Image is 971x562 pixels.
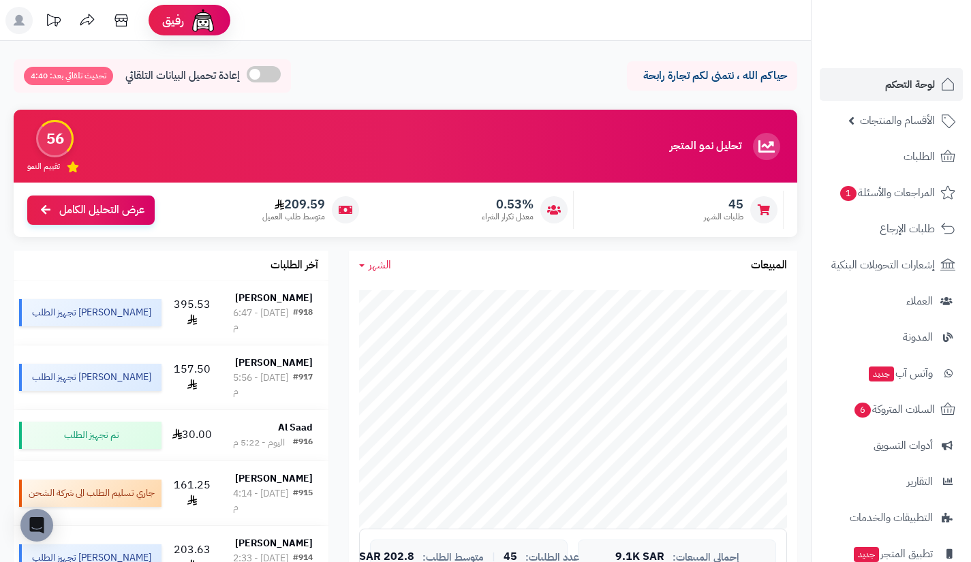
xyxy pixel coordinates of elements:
a: الشهر [359,257,391,273]
a: التطبيقات والخدمات [820,501,963,534]
h3: تحليل نمو المتجر [670,140,741,153]
a: إشعارات التحويلات البنكية [820,249,963,281]
div: [DATE] - 5:56 م [233,371,292,399]
div: [DATE] - 4:14 م [233,487,292,514]
span: التطبيقات والخدمات [850,508,933,527]
div: [PERSON_NAME] تجهيز الطلب [19,364,161,391]
strong: [PERSON_NAME] [235,536,313,550]
a: التقارير [820,465,963,498]
span: | [492,552,495,562]
span: 1 [840,186,857,201]
span: أدوات التسويق [874,436,933,455]
span: العملاء [906,292,933,311]
a: لوحة التحكم [820,68,963,101]
td: 30.00 [167,410,217,460]
span: السلات المتروكة [853,400,935,419]
span: المدونة [903,328,933,347]
span: 0.53% [482,197,534,212]
h3: المبيعات [751,260,787,272]
a: المراجعات والأسئلة1 [820,176,963,209]
a: طلبات الإرجاع [820,213,963,245]
span: المراجعات والأسئلة [839,183,935,202]
div: #918 [293,307,313,334]
span: وآتس آب [867,364,933,383]
td: 395.53 [167,281,217,345]
span: متوسط طلب العميل [262,211,325,223]
a: المدونة [820,321,963,354]
span: تقييم النمو [27,161,60,172]
span: 209.59 [262,197,325,212]
span: طلبات الشهر [704,211,743,223]
span: جديد [854,547,879,562]
div: [PERSON_NAME] تجهيز الطلب [19,299,161,326]
span: 6 [854,403,871,418]
div: اليوم - 5:22 م [233,436,285,450]
div: جاري تسليم الطلب الى شركة الشحن [19,480,161,507]
div: #916 [293,436,313,450]
span: تحديث تلقائي بعد: 4:40 [24,67,113,85]
div: #915 [293,487,313,514]
span: عرض التحليل الكامل [59,202,144,218]
img: ai-face.png [189,7,217,34]
a: العملاء [820,285,963,317]
a: عرض التحليل الكامل [27,196,155,225]
span: الشهر [369,257,391,273]
a: الطلبات [820,140,963,173]
div: [DATE] - 6:47 م [233,307,292,334]
strong: [PERSON_NAME] [235,471,313,486]
span: 45 [704,197,743,212]
span: رفيق [162,12,184,29]
span: لوحة التحكم [885,75,935,94]
span: إشعارات التحويلات البنكية [831,255,935,275]
a: تحديثات المنصة [36,7,70,37]
div: تم تجهيز الطلب [19,422,161,449]
a: السلات المتروكة6 [820,393,963,426]
strong: [PERSON_NAME] [235,356,313,370]
a: أدوات التسويق [820,429,963,462]
div: #917 [293,371,313,399]
span: إعادة تحميل البيانات التلقائي [125,68,240,84]
h3: آخر الطلبات [271,260,318,272]
span: الطلبات [904,147,935,166]
span: طلبات الإرجاع [880,219,935,238]
a: وآتس آبجديد [820,357,963,390]
div: Open Intercom Messenger [20,509,53,542]
span: معدل تكرار الشراء [482,211,534,223]
span: الأقسام والمنتجات [860,111,935,130]
td: 161.25 [167,461,217,525]
strong: [PERSON_NAME] [235,291,313,305]
span: التقارير [907,472,933,491]
p: حياكم الله ، نتمنى لكم تجارة رابحة [637,68,787,84]
td: 157.50 [167,345,217,409]
span: جديد [869,366,894,381]
strong: Al Saad [278,420,313,435]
